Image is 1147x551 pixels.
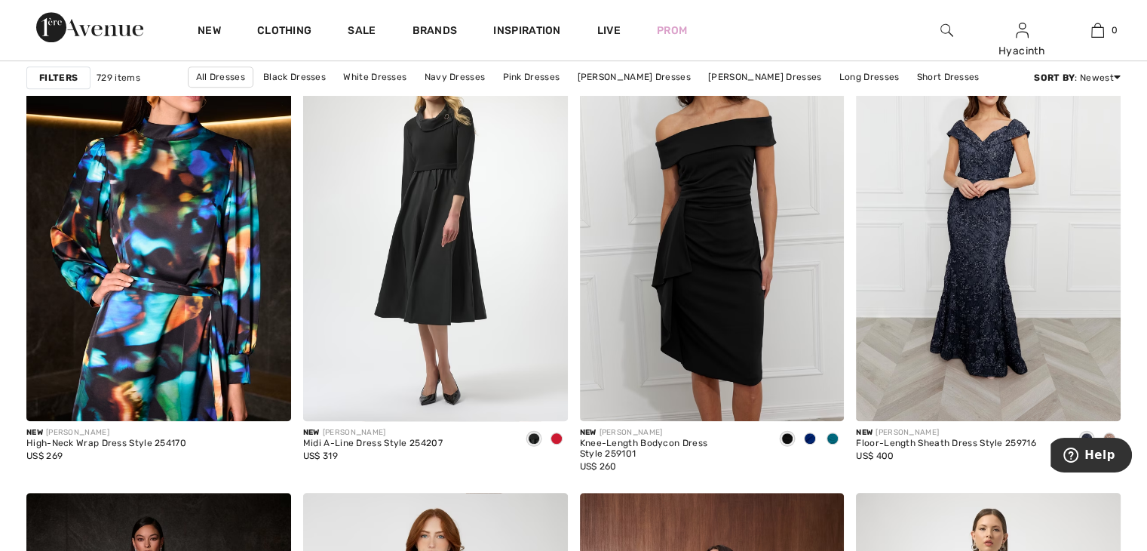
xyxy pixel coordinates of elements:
img: Midi A-Line Dress Style 254207. Black [303,24,568,421]
div: Floor-Length Sheath Dress Style 259716 [856,439,1035,449]
a: [PERSON_NAME] Dresses [701,67,829,87]
a: Black Dresses [256,67,333,87]
strong: Sort By [1034,72,1075,83]
a: [PERSON_NAME] Dresses [569,67,698,87]
img: Floor-Length Sheath Dress Style 259716. Navy [856,24,1121,421]
strong: Filters [39,71,78,85]
a: New [198,24,221,40]
div: Black [523,427,545,452]
div: Teal [821,427,844,452]
span: New [303,428,320,437]
div: Royal [799,427,821,452]
iframe: Opens a widget where you can find more information [1050,438,1132,476]
a: White Dresses [336,67,414,87]
a: Clothing [257,24,311,40]
img: Knee-Length Bodycon Dress Style 259101. Black [580,24,845,421]
span: New [580,428,597,437]
span: 729 items [97,71,140,85]
a: All Dresses [188,66,253,88]
img: My Bag [1091,21,1104,39]
div: Black [776,427,799,452]
div: [PERSON_NAME] [856,427,1035,439]
a: Short Dresses [909,67,987,87]
img: My Info [1016,21,1029,39]
img: 1ère Avenue [36,12,143,42]
a: Pink Dresses [495,67,567,87]
div: Hyacinth [985,43,1059,59]
div: [PERSON_NAME] [26,427,186,439]
img: search the website [940,21,953,39]
a: Navy Dresses [417,67,493,87]
a: Sign In [1016,23,1029,37]
img: High-Neck Wrap Dress Style 254170. Black/Multi [26,24,291,421]
span: New [856,428,873,437]
span: US$ 269 [26,451,63,461]
span: US$ 260 [580,461,617,472]
a: 0 [1060,21,1134,39]
span: US$ 400 [856,451,894,461]
div: High-Neck Wrap Dress Style 254170 [26,439,186,449]
a: Live [597,23,621,38]
div: [PERSON_NAME] [580,427,765,439]
div: Blush [1098,427,1121,452]
div: [PERSON_NAME] [303,427,443,439]
a: Sale [348,24,376,40]
a: Brands [412,24,458,40]
div: Midi A-Line Dress Style 254207 [303,439,443,449]
div: Navy [1075,427,1098,452]
span: Inspiration [493,24,560,40]
div: Deep cherry [545,427,568,452]
div: : Newest [1034,71,1121,85]
span: 0 [1112,23,1118,37]
a: Long Dresses [832,67,907,87]
a: Prom [657,23,687,38]
span: US$ 319 [303,451,338,461]
span: New [26,428,43,437]
div: Knee-Length Bodycon Dress Style 259101 [580,439,765,460]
